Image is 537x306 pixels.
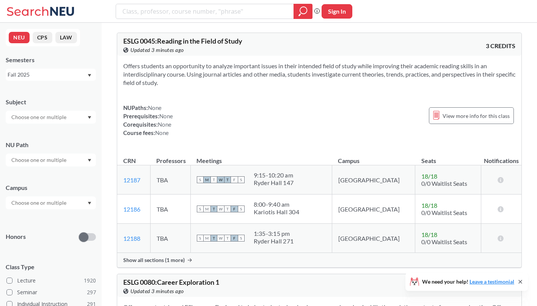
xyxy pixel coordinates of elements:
span: S [238,176,245,183]
td: [GEOGRAPHIC_DATA] [332,195,415,224]
div: 9:15 - 10:20 am [254,171,294,179]
span: 0/0 Waitlist Seats [421,209,467,216]
span: 297 [87,288,96,297]
p: Honors [6,232,26,241]
label: Lecture [6,276,96,286]
input: Choose one or multiple [8,113,71,122]
input: Class, professor, course number, "phrase" [122,5,288,18]
a: 12188 [123,235,140,242]
th: Meetings [190,149,332,165]
span: M [204,235,210,242]
svg: Dropdown arrow [88,74,91,77]
td: TBA [150,165,190,195]
div: Show all sections (1 more) [117,253,521,267]
span: T [210,206,217,212]
a: Leave a testimonial [469,278,514,285]
th: Campus [332,149,415,165]
span: 18 / 18 [421,173,437,180]
button: Sign In [322,4,352,19]
td: TBA [150,224,190,253]
span: None [148,104,162,111]
span: W [217,235,224,242]
div: magnifying glass [294,4,312,19]
span: 3 CREDITS [486,42,515,50]
span: 18 / 18 [421,231,437,238]
span: Updated 3 minutes ago [130,287,184,295]
span: 1920 [84,276,96,285]
div: 1:35 - 3:15 pm [254,230,294,237]
button: LAW [55,32,77,43]
div: Fall 2025Dropdown arrow [6,69,96,81]
span: W [217,176,224,183]
span: T [224,176,231,183]
th: Seats [415,149,481,165]
span: F [231,206,238,212]
span: Updated 3 minutes ago [130,46,184,54]
span: T [210,176,217,183]
span: Show all sections (1 more) [123,257,185,264]
span: 18 / 18 [421,202,437,209]
label: Seminar [6,287,96,297]
span: We need your help! [422,279,514,284]
span: ESLG 0045 : Reading in the Field of Study [123,37,242,45]
div: Dropdown arrow [6,111,96,124]
a: 12186 [123,206,140,213]
div: Subject [6,98,96,106]
svg: magnifying glass [298,6,308,17]
span: M [204,176,210,183]
span: F [231,235,238,242]
button: CPS [33,32,52,43]
span: 0/0 Waitlist Seats [421,238,467,245]
span: M [204,206,210,212]
th: Professors [150,149,190,165]
span: S [238,235,245,242]
span: None [155,129,169,136]
td: [GEOGRAPHIC_DATA] [332,224,415,253]
th: Notifications [481,149,521,165]
span: T [224,206,231,212]
span: W [217,206,224,212]
div: Ryder Hall 271 [254,237,294,245]
button: NEU [9,32,30,43]
span: 0/0 Waitlist Seats [421,180,467,187]
svg: Dropdown arrow [88,202,91,205]
span: F [231,176,238,183]
div: Kariotis Hall 304 [254,208,299,216]
td: TBA [150,195,190,224]
svg: Dropdown arrow [88,116,91,119]
span: T [210,235,217,242]
div: NUPaths: Prerequisites: Corequisites: Course fees: [123,104,173,137]
span: T [224,235,231,242]
div: Semesters [6,56,96,64]
input: Choose one or multiple [8,198,71,207]
div: CRN [123,157,136,165]
section: Offers students an opportunity to analyze important issues in their intended field of study while... [123,62,515,87]
div: NU Path [6,141,96,149]
span: None [158,121,171,128]
a: 12187 [123,176,140,184]
span: Class Type [6,263,96,271]
span: S [197,176,204,183]
span: ESLG 0080 : Career Exploration 1 [123,278,219,286]
div: Fall 2025 [8,71,87,79]
div: 8:00 - 9:40 am [254,201,299,208]
svg: Dropdown arrow [88,159,91,162]
td: [GEOGRAPHIC_DATA] [332,165,415,195]
span: View more info for this class [443,111,510,121]
div: Ryder Hall 147 [254,179,294,187]
span: S [197,206,204,212]
span: S [197,235,204,242]
span: None [159,113,173,119]
div: Dropdown arrow [6,196,96,209]
input: Choose one or multiple [8,155,71,165]
div: Dropdown arrow [6,154,96,166]
span: S [238,206,245,212]
div: Campus [6,184,96,192]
